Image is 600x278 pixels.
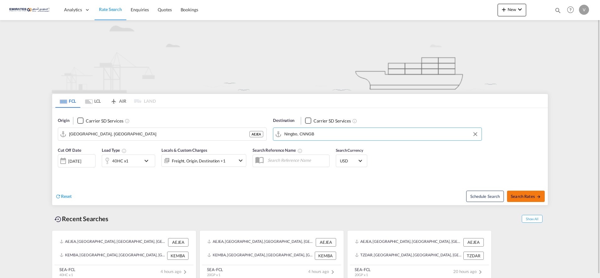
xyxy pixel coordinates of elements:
img: new-FCL.png [52,20,548,93]
span: 20GP x 1 [207,273,220,277]
md-pagination-wrapper: Use the left and right arrow keys to navigate between tabs [55,94,156,108]
span: 40HC x 1 [59,273,73,277]
span: Show All [522,215,543,223]
md-icon: Select multiple loads to view rates [122,148,127,153]
div: V [579,5,589,15]
span: Reset [61,194,72,199]
md-icon: icon-chevron-down [516,6,524,13]
div: Carrier SD Services [314,118,351,124]
md-icon: icon-chevron-down [143,157,153,165]
span: New [500,7,524,12]
md-icon: Unchecked: Search for CY (Container Yard) services for all selected carriers.Checked : Search for... [125,118,130,123]
md-icon: icon-chevron-right [181,268,189,276]
span: Search Reference Name [253,148,303,153]
md-tab-item: AIR [106,94,131,108]
div: AEJEA [463,238,484,246]
span: Origin [58,117,69,124]
div: KEMBA, Mombasa, Kenya, Eastern Africa, Africa [207,252,313,260]
md-icon: icon-magnify [554,7,561,14]
div: AEJEA [316,238,336,246]
md-icon: icon-plus 400-fg [500,6,508,13]
div: KEMBA [167,252,188,260]
div: Freight Origin Destination Factory Stuffing [172,156,226,165]
md-input-container: Ningbo, CNNGB [273,128,482,140]
span: 4 hours ago [161,269,189,274]
md-icon: icon-chevron-right [329,268,336,276]
span: 20 hours ago [453,269,484,274]
md-icon: icon-airplane [110,97,117,102]
span: USD [340,158,357,164]
div: Recent Searches [52,212,111,226]
div: [DATE] [68,158,81,164]
div: SEA-FCL [355,267,371,272]
input: Search by Port [69,129,249,139]
md-checkbox: Checkbox No Ink [305,117,351,124]
div: Help [565,4,579,16]
md-input-container: Jebel Ali, AEJEA [58,128,266,140]
input: Search by Port [284,129,478,139]
div: AEJEA, Jebel Ali, United Arab Emirates, Middle East, Middle East [355,238,462,246]
div: AEJEA, Jebel Ali, United Arab Emirates, Middle East, Middle East [60,238,166,246]
span: Enquiries [131,7,149,12]
span: Help [565,4,576,15]
md-tab-item: FCL [55,94,80,108]
button: icon-plus 400-fgNewicon-chevron-down [498,4,526,16]
span: Destination [273,117,294,124]
md-icon: icon-arrow-right [537,194,541,199]
div: 40HC x1icon-chevron-down [102,155,155,167]
md-icon: icon-refresh [55,194,61,199]
span: Search Rates [511,194,541,199]
div: AEJEA [168,238,188,246]
div: KEMBA, Mombasa, Kenya, Eastern Africa, Africa [60,252,166,260]
span: Analytics [64,7,82,13]
md-datepicker: Select [58,167,63,175]
button: Search Ratesicon-arrow-right [507,191,545,202]
span: Locals & Custom Charges [161,148,207,153]
md-icon: icon-chevron-right [477,268,484,276]
img: c67187802a5a11ec94275b5db69a26e6.png [9,3,52,17]
button: Clear Input [471,129,480,139]
div: AEJEA, Jebel Ali, United Arab Emirates, Middle East, Middle East [207,238,314,246]
md-tab-item: LCL [80,94,106,108]
div: AEJEA [249,131,263,137]
md-icon: Unchecked: Search for CY (Container Yard) services for all selected carriers.Checked : Search for... [352,118,357,123]
span: Bookings [181,7,198,12]
div: icon-refreshReset [55,193,72,200]
md-icon: icon-chevron-down [237,157,244,164]
div: Origin Checkbox No InkUnchecked: Search for CY (Container Yard) services for all selected carrier... [52,108,548,205]
span: Quotes [158,7,172,12]
div: TZDAR [463,252,484,260]
md-icon: icon-backup-restore [54,215,62,223]
button: Note: By default Schedule search will only considerorigin ports, destination ports and cut off da... [466,191,504,202]
div: SEA-FCL [207,267,223,272]
div: icon-magnify [554,7,561,16]
md-checkbox: Checkbox No Ink [77,117,123,124]
span: Cut Off Date [58,148,81,153]
div: [DATE] [58,154,95,167]
span: Search Currency [336,148,363,153]
md-icon: Your search will be saved by the below given name [297,148,303,153]
input: Search Reference Name [265,155,329,165]
div: TZDAR, Dar es Salaam, Tanzania, United Republic of, Eastern Africa, Africa [355,252,462,260]
span: Load Type [102,148,127,153]
div: Carrier SD Services [86,118,123,124]
span: Rate Search [99,7,122,12]
div: KEMBA [315,252,336,260]
span: 4 hours ago [308,269,336,274]
div: 40HC x1 [112,156,128,165]
div: SEA-FCL [59,267,75,272]
div: Freight Origin Destination Factory Stuffingicon-chevron-down [161,154,246,167]
md-select: Select Currency: $ USDUnited States Dollar [339,156,364,165]
span: 20GP x 1 [355,273,368,277]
